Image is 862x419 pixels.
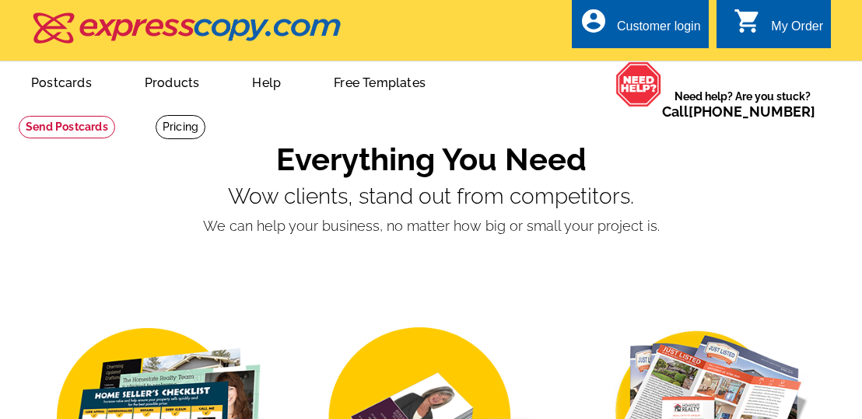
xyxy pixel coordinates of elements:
[771,19,823,41] div: My Order
[580,17,701,37] a: account_circle Customer login
[662,89,823,120] span: Need help? Are you stuck?
[31,215,831,236] p: We can help your business, no matter how big or small your project is.
[734,17,823,37] a: shopping_cart My Order
[617,19,701,41] div: Customer login
[615,61,662,107] img: help
[6,63,117,100] a: Postcards
[662,103,815,120] span: Call
[31,184,831,209] p: Wow clients, stand out from competitors.
[31,141,831,178] h1: Everything You Need
[580,7,608,35] i: account_circle
[689,103,815,120] a: [PHONE_NUMBER]
[120,63,225,100] a: Products
[734,7,762,35] i: shopping_cart
[309,63,450,100] a: Free Templates
[227,63,306,100] a: Help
